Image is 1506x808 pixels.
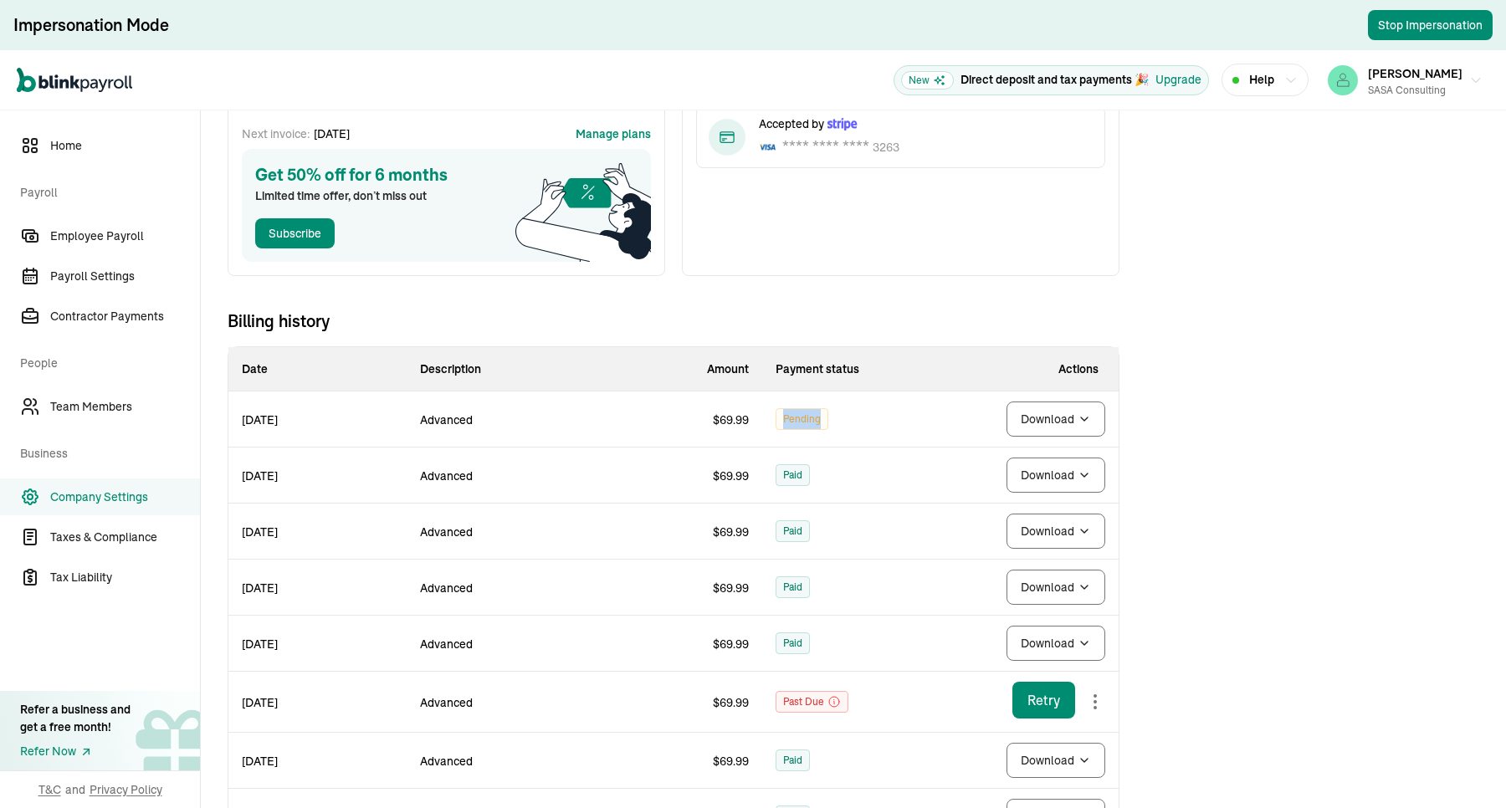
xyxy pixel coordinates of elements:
span: [DATE] [242,524,278,540]
span: T&C [38,781,61,798]
span: advanced [420,580,473,596]
span: Business [20,428,190,475]
span: Pending [783,409,821,429]
button: Download [1007,514,1105,549]
button: Download [1007,743,1105,778]
span: Tax Liability [50,569,200,586]
span: Home [50,137,200,155]
span: $ 69.99 [713,580,749,596]
button: Stop Impersonation [1368,10,1493,40]
span: $ 69.99 [713,468,749,483]
th: Amount [585,347,763,391]
span: Payroll Settings [50,268,200,285]
span: Past due [783,692,824,712]
span: advanced [420,524,473,540]
span: People [20,338,190,385]
th: Payment status [762,347,940,391]
span: $ 69.99 [713,412,749,427]
span: Contractor Payments [50,308,200,325]
div: Accepted by [759,115,899,132]
span: [DATE] [242,580,278,596]
button: Help [1222,64,1309,96]
nav: Global [17,56,132,105]
span: $ 69.99 [713,695,749,710]
span: Billing history [228,309,1119,333]
span: Payroll [20,167,190,214]
span: advanced [420,468,473,483]
button: [PERSON_NAME]SASA Consulting [1321,59,1489,101]
span: [DATE] [242,695,278,710]
div: Refer a business and get a free month! [20,701,131,736]
th: Actions [940,347,1119,391]
span: Company Settings [50,488,200,506]
span: Paid [783,750,802,770]
span: [DATE] [242,637,278,652]
span: Help [1249,71,1274,89]
span: [DATE] [242,412,278,427]
span: Paid [783,577,802,597]
span: [DATE] [314,125,350,142]
span: [DATE] [242,754,278,769]
span: advanced [420,754,473,769]
span: $ 69.99 [713,524,749,540]
iframe: Chat Widget [1228,627,1506,808]
a: Refer Now [20,743,131,760]
span: $ 69.99 [713,754,749,769]
span: Limited time offer, don’t miss out [255,187,638,205]
span: Privacy Policy [90,781,162,798]
th: Description [407,347,585,391]
span: Team Members [50,398,200,416]
button: Manage plans [576,125,651,142]
span: Paid [783,465,802,485]
span: $ 69.99 [713,637,749,652]
button: Upgrade [1155,71,1201,89]
span: Paid [783,633,802,653]
span: Get 50% off for 6 months [255,162,638,187]
button: Download [1007,626,1105,661]
div: 3263 [782,136,899,159]
div: Retry [1027,690,1060,710]
span: advanced [420,695,473,710]
span: advanced [420,637,473,652]
span: advanced [420,412,473,427]
div: Impersonation Mode [13,13,169,37]
button: Download [1007,401,1105,437]
img: Visa Card [759,142,776,152]
button: Download [1007,570,1105,605]
span: New [901,71,954,89]
span: Taxes & Compliance [50,529,200,546]
button: Subscribe [255,218,335,248]
th: Date [228,347,407,391]
p: Direct deposit and tax payments 🎉 [960,71,1149,89]
span: Next invoice: [242,125,310,142]
button: Retry [1012,682,1075,719]
span: Employee Payroll [50,228,200,245]
div: Subscribe [269,225,321,243]
span: [PERSON_NAME] [1368,66,1462,81]
span: Paid [783,521,802,541]
span: [DATE] [242,468,278,483]
button: Download [1007,458,1105,493]
div: SASA Consulting [1368,83,1462,98]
